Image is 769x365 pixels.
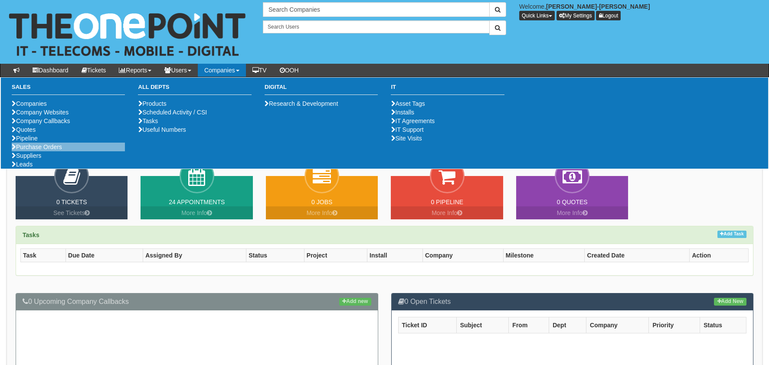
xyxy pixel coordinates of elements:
a: Add Task [717,231,746,238]
h3: All Depts [138,84,251,95]
a: Logout [596,11,621,20]
a: My Settings [556,11,595,20]
a: Dashboard [26,64,75,77]
th: From [509,317,549,333]
a: 0 Quotes [557,199,588,205]
a: Users [158,64,198,77]
h3: 0 Open Tickets [398,298,747,306]
a: TV [246,64,273,77]
input: Search Companies [263,2,490,17]
th: Assigned By [143,248,246,262]
a: Site Visits [391,135,422,142]
input: Search Users [263,20,490,33]
a: Quotes [12,126,36,133]
a: Useful Numbers [138,126,186,133]
th: Install [367,248,423,262]
strong: Tasks [23,231,39,238]
th: Due Date [66,248,143,262]
div: Welcome, [513,2,769,20]
th: Project [304,248,367,262]
a: Add new [339,298,371,306]
th: Priority [649,317,700,333]
h3: 0 Upcoming Company Callbacks [23,298,371,306]
a: 0 Tickets [56,199,87,205]
a: Installs [391,109,414,116]
a: Asset Tags [391,100,425,107]
a: 0 Pipeline [431,199,463,205]
th: Company [422,248,503,262]
th: Status [700,317,746,333]
h3: Sales [12,84,125,95]
th: Company [586,317,649,333]
a: Tasks [138,117,158,124]
th: Dept [549,317,586,333]
th: Ticket ID [398,317,456,333]
a: OOH [273,64,305,77]
a: Pipeline [12,135,38,142]
a: More Info [141,206,252,219]
a: Companies [198,64,246,77]
a: Research & Development [265,100,338,107]
a: 24 Appointments [169,199,225,205]
a: Company Websites [12,109,69,116]
a: Leads [12,161,33,168]
th: Milestone [503,248,585,262]
h3: Digital [265,84,378,95]
a: Companies [12,100,47,107]
a: 0 Jobs [311,199,332,205]
th: Action [690,248,749,262]
a: More Info [266,206,378,219]
th: Subject [456,317,509,333]
b: [PERSON_NAME]-[PERSON_NAME] [546,3,650,10]
th: Task [21,248,66,262]
h3: IT [391,84,504,95]
a: Company Callbacks [12,117,70,124]
button: Quick Links [519,11,555,20]
a: More Info [391,206,503,219]
th: Created Date [585,248,690,262]
a: Add New [714,298,746,306]
a: Reports [112,64,158,77]
a: Suppliers [12,152,41,159]
a: IT Agreements [391,117,435,124]
a: More Info [516,206,628,219]
a: Scheduled Activity / CSI [138,109,207,116]
a: See Tickets [16,206,128,219]
a: Products [138,100,166,107]
a: Tickets [75,64,113,77]
th: Status [246,248,304,262]
a: Purchase Orders [12,143,62,150]
a: IT Support [391,126,423,133]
